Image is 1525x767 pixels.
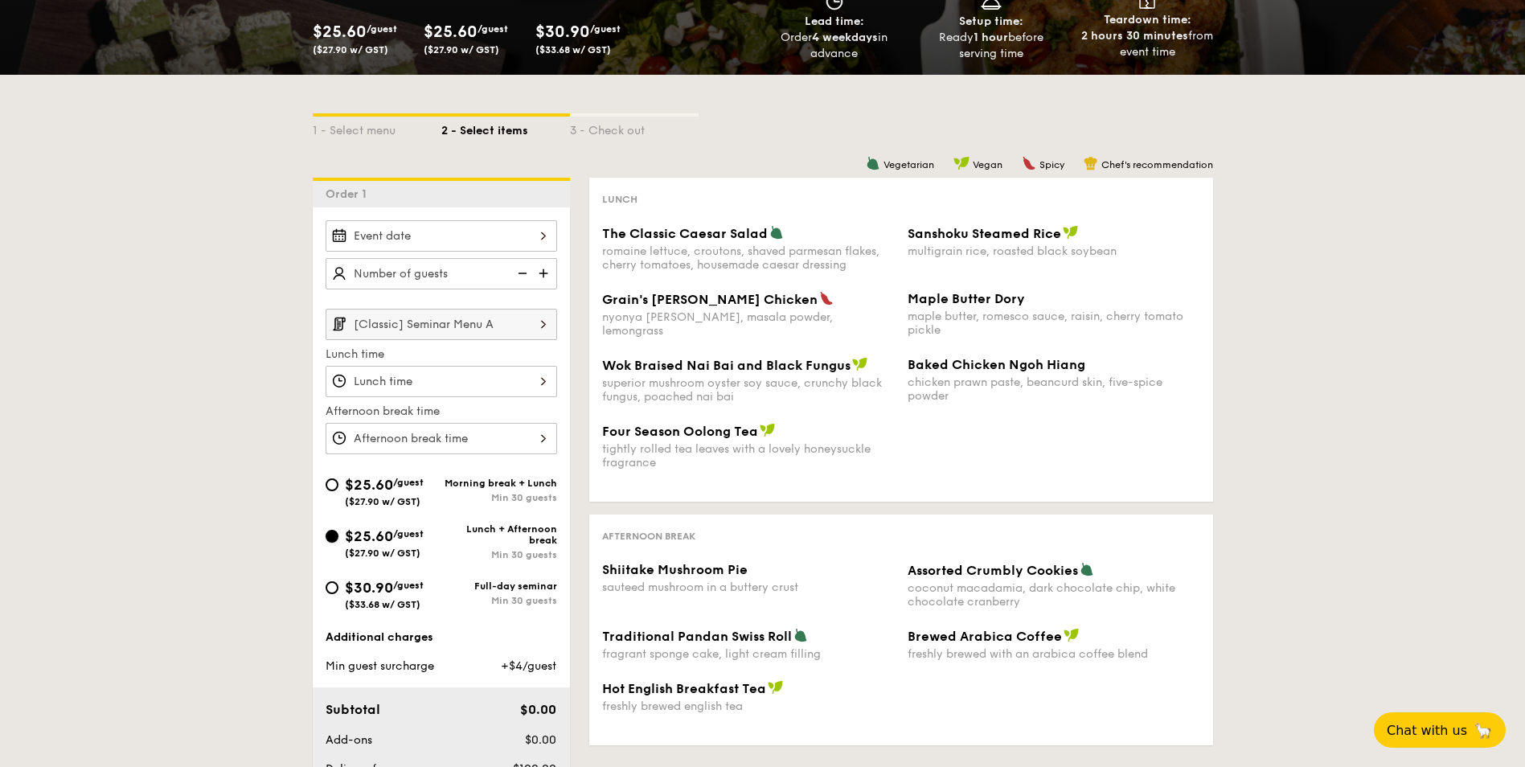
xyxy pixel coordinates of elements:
[908,226,1061,241] span: Sanshoku Steamed Rice
[602,358,851,373] span: Wok Braised Nai Bai and Black Fungus
[326,630,557,646] div: Additional charges
[1374,712,1506,748] button: Chat with us🦙
[908,375,1200,403] div: chicken prawn paste, beancurd skin, five-spice powder
[769,225,784,240] img: icon-vegetarian.fe4039eb.svg
[345,476,393,494] span: $25.60
[326,347,557,363] label: Lunch time
[570,117,699,139] div: 3 - Check out
[768,680,784,695] img: icon-vegan.f8ff3823.svg
[805,14,864,28] span: Lead time:
[1064,628,1080,642] img: icon-vegan.f8ff3823.svg
[345,527,393,545] span: $25.60
[602,424,758,439] span: Four Season Oolong Tea
[866,156,880,170] img: icon-vegetarian.fe4039eb.svg
[525,733,556,747] span: $0.00
[530,309,557,339] img: icon-chevron-right.3c0dfbd6.svg
[953,156,970,170] img: icon-vegan.f8ff3823.svg
[393,580,424,591] span: /guest
[326,366,557,397] input: Lunch time
[908,310,1200,337] div: maple butter, romesco sauce, raisin, cherry tomato pickle
[959,14,1023,28] span: Setup time:
[908,357,1085,372] span: Baked Chicken Ngoh Hiang
[908,563,1078,578] span: Assorted Crumbly Cookies
[326,220,557,252] input: Event date
[535,44,611,55] span: ($33.68 w/ GST)
[908,291,1025,306] span: Maple Butter Dory
[602,226,768,241] span: The Classic Caesar Salad
[819,291,834,306] img: icon-spicy.37a8142b.svg
[326,702,380,717] span: Subtotal
[883,159,934,170] span: Vegetarian
[326,404,557,420] label: Afternoon break time
[326,733,372,747] span: Add-ons
[345,548,420,559] span: ($27.90 w/ GST)
[602,292,818,307] span: Grain's [PERSON_NAME] Chicken
[501,659,556,673] span: +$4/guest
[602,531,695,542] span: Afternoon break
[326,659,434,673] span: Min guest surcharge
[1063,225,1079,240] img: icon-vegan.f8ff3823.svg
[602,629,792,644] span: Traditional Pandan Swiss Roll
[602,562,748,577] span: Shiitake Mushroom Pie
[602,681,766,696] span: Hot English Breakfast Tea
[345,496,420,507] span: ($27.90 w/ GST)
[345,579,393,597] span: $30.90
[602,580,895,594] div: sauteed mushroom in a buttery crust
[478,23,508,35] span: /guest
[602,699,895,713] div: freshly brewed english tea
[441,549,557,560] div: Min 30 guests
[973,159,1002,170] span: Vegan
[1039,159,1064,170] span: Spicy
[326,530,338,543] input: $25.60/guest($27.90 w/ GST)Lunch + Afternoon breakMin 30 guests
[326,478,338,491] input: $25.60/guest($27.90 w/ GST)Morning break + LunchMin 30 guests
[313,117,441,139] div: 1 - Select menu
[326,187,373,201] span: Order 1
[441,478,557,489] div: Morning break + Lunch
[812,31,878,44] strong: 4 weekdays
[313,44,388,55] span: ($27.90 w/ GST)
[1084,156,1098,170] img: icon-chef-hat.a58ddaea.svg
[441,117,570,139] div: 2 - Select items
[326,258,557,289] input: Number of guests
[367,23,397,35] span: /guest
[424,44,499,55] span: ($27.90 w/ GST)
[533,258,557,289] img: icon-add.58712e84.svg
[1474,721,1493,740] span: 🦙
[908,581,1200,609] div: coconut macadamia, dark chocolate chip, white chocolate cranberry
[1022,156,1036,170] img: icon-spicy.37a8142b.svg
[974,31,1008,44] strong: 1 hour
[602,376,895,404] div: superior mushroom oyster soy sauce, crunchy black fungus, poached nai bai
[1081,29,1188,43] strong: 2 hours 30 minutes
[602,647,895,661] div: fragrant sponge cake, light cream filling
[441,580,557,592] div: Full-day seminar
[760,423,776,437] img: icon-vegan.f8ff3823.svg
[908,647,1200,661] div: freshly brewed with an arabica coffee blend
[602,442,895,470] div: tightly rolled tea leaves with a lovely honeysuckle fragrance
[393,528,424,539] span: /guest
[345,599,420,610] span: ($33.68 w/ GST)
[424,23,478,42] span: $25.60
[602,194,637,205] span: Lunch
[313,23,367,42] span: $25.60
[908,244,1200,258] div: multigrain rice, roasted black soybean
[590,23,621,35] span: /guest
[1080,562,1094,576] img: icon-vegetarian.fe4039eb.svg
[852,357,868,371] img: icon-vegan.f8ff3823.svg
[763,30,907,62] div: Order in advance
[393,477,424,488] span: /guest
[520,702,556,717] span: $0.00
[1104,13,1191,27] span: Teardown time:
[326,423,557,454] input: Afternoon break time
[1387,723,1467,738] span: Chat with us
[793,628,808,642] img: icon-vegetarian.fe4039eb.svg
[602,310,895,338] div: nyonya [PERSON_NAME], masala powder, lemongrass
[1076,28,1220,60] div: from event time
[535,23,590,42] span: $30.90
[908,629,1062,644] span: Brewed Arabica Coffee
[441,492,557,503] div: Min 30 guests
[441,523,557,546] div: Lunch + Afternoon break
[509,258,533,289] img: icon-reduce.1d2dbef1.svg
[1101,159,1213,170] span: Chef's recommendation
[441,595,557,606] div: Min 30 guests
[326,581,338,594] input: $30.90/guest($33.68 w/ GST)Full-day seminarMin 30 guests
